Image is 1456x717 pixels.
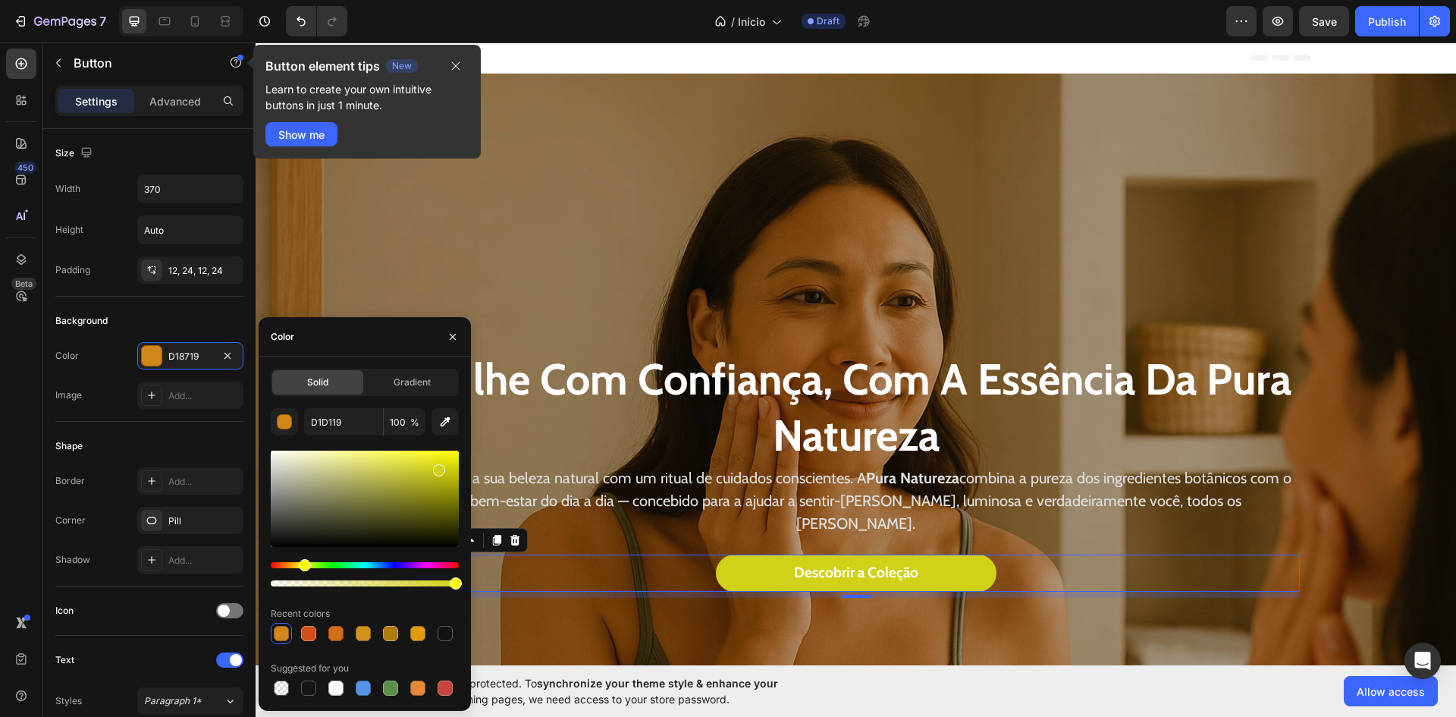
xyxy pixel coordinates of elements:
[55,553,90,567] div: Shadow
[55,263,90,277] div: Padding
[138,216,243,244] input: Auto
[137,687,243,715] button: Paragraph 1*
[99,12,106,30] p: 7
[168,350,212,363] div: D18719
[1404,643,1441,679] div: Open Intercom Messenger
[144,694,202,708] span: Paragraph 1*
[394,376,431,389] span: Gradient
[176,491,210,505] div: Button
[271,562,459,568] div: Hue
[168,475,240,489] div: Add...
[168,264,240,278] div: 12, 24, 12, 24
[55,474,85,488] div: Border
[304,408,383,436] input: Eg: FFFFFF
[307,376,328,389] span: Solid
[55,388,82,402] div: Image
[168,389,240,403] div: Add...
[75,93,118,109] p: Settings
[55,349,79,363] div: Color
[11,278,36,290] div: Beta
[55,223,83,237] div: Height
[14,162,36,174] div: 450
[271,330,294,344] div: Color
[55,604,74,618] div: Icon
[286,6,347,36] div: Undo/Redo
[55,653,74,667] div: Text
[55,314,108,328] div: Background
[256,42,1456,665] iframe: Design area
[55,439,83,453] div: Shape
[1344,676,1438,706] button: Allow access
[731,14,735,30] span: /
[149,93,201,109] p: Advanced
[55,182,80,196] div: Width
[168,554,240,568] div: Add...
[817,14,839,28] span: Draft
[6,6,113,36] button: 7
[738,14,765,30] span: Início
[1312,15,1337,28] span: Save
[168,514,240,528] div: Pill
[353,677,778,706] span: synchronize your theme style & enhance your experience
[1299,6,1349,36] button: Save
[271,662,349,675] div: Suggested for you
[138,175,243,203] input: Auto
[74,54,202,72] p: Button
[55,694,82,708] div: Styles
[1357,684,1425,700] span: Allow access
[55,514,86,527] div: Corner
[538,521,663,539] span: Descobrir a Coleção
[1355,6,1419,36] button: Publish
[271,607,330,621] div: Recent colors
[610,426,704,445] strong: Pura Natureza
[1368,14,1406,30] div: Publish
[410,416,419,429] span: %
[55,143,96,164] div: Size
[460,512,741,549] a: Descobrir a Coleção
[353,675,837,707] span: Your page is password protected. To when designing pages, we need access to your store password.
